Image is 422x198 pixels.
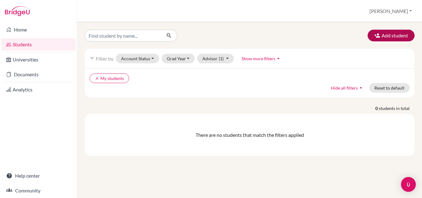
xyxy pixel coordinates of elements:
[96,56,113,61] span: Filter by
[242,56,275,61] span: Show more filters
[1,83,76,96] a: Analytics
[326,83,369,93] button: Hide all filtersarrow_drop_up
[275,55,281,61] i: arrow_drop_up
[358,85,364,91] i: arrow_drop_up
[236,54,287,63] button: Show more filtersarrow_drop_up
[367,5,415,17] button: [PERSON_NAME]
[1,38,76,51] a: Students
[116,54,159,63] button: Account Status
[375,105,379,112] strong: 0
[162,54,195,63] button: Grad Year
[197,54,234,63] button: Advisor(1)
[90,74,129,83] button: clearMy students
[90,131,410,139] div: There are no students that match the filters applied
[1,68,76,81] a: Documents
[85,30,161,41] input: Find student by name...
[368,30,415,41] button: Add student
[401,177,416,192] div: Open Intercom Messenger
[5,6,30,16] img: Bridge-U
[1,184,76,197] a: Community
[90,56,95,61] i: filter_list
[219,56,224,61] span: (1)
[95,76,99,81] i: clear
[369,83,410,93] button: Reset to default
[1,53,76,66] a: Universities
[379,105,415,112] span: students in total
[331,85,358,91] span: Hide all filters
[1,23,76,36] a: Home
[1,170,76,182] a: Help center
